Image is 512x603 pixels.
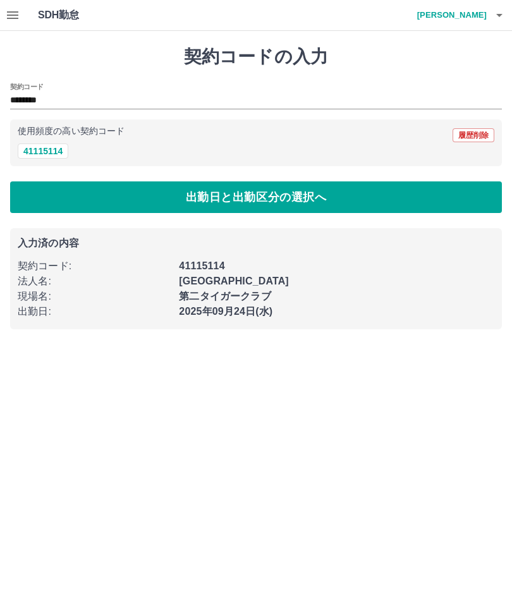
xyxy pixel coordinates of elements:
[179,276,289,286] b: [GEOGRAPHIC_DATA]
[453,128,494,142] button: 履歴削除
[10,82,44,92] h2: 契約コード
[10,181,502,213] button: 出勤日と出勤区分の選択へ
[179,260,224,271] b: 41115114
[18,259,171,274] p: 契約コード :
[179,306,272,317] b: 2025年09月24日(水)
[10,46,502,68] h1: 契約コードの入力
[18,289,171,304] p: 現場名 :
[18,143,68,159] button: 41115114
[179,291,271,301] b: 第二タイガークラブ
[18,274,171,289] p: 法人名 :
[18,304,171,319] p: 出勤日 :
[18,238,494,248] p: 入力済の内容
[18,127,125,136] p: 使用頻度の高い契約コード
